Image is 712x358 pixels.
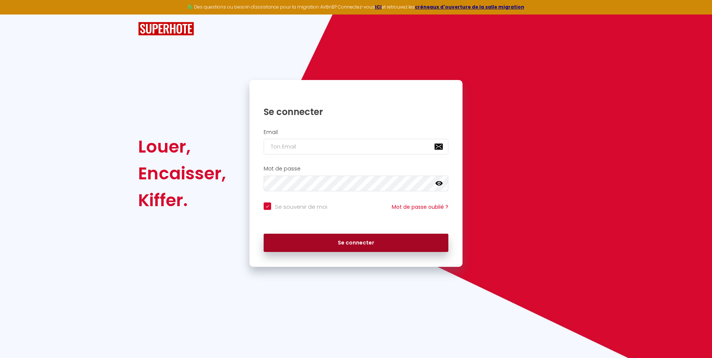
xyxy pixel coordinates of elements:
[138,22,194,36] img: SuperHote logo
[264,106,448,118] h1: Se connecter
[138,160,226,187] div: Encaisser,
[375,4,382,10] a: ICI
[138,187,226,214] div: Kiffer.
[392,203,448,211] a: Mot de passe oublié ?
[415,4,524,10] a: créneaux d'ouverture de la salle migration
[264,166,448,172] h2: Mot de passe
[264,139,448,154] input: Ton Email
[264,234,448,252] button: Se connecter
[264,129,448,135] h2: Email
[138,133,226,160] div: Louer,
